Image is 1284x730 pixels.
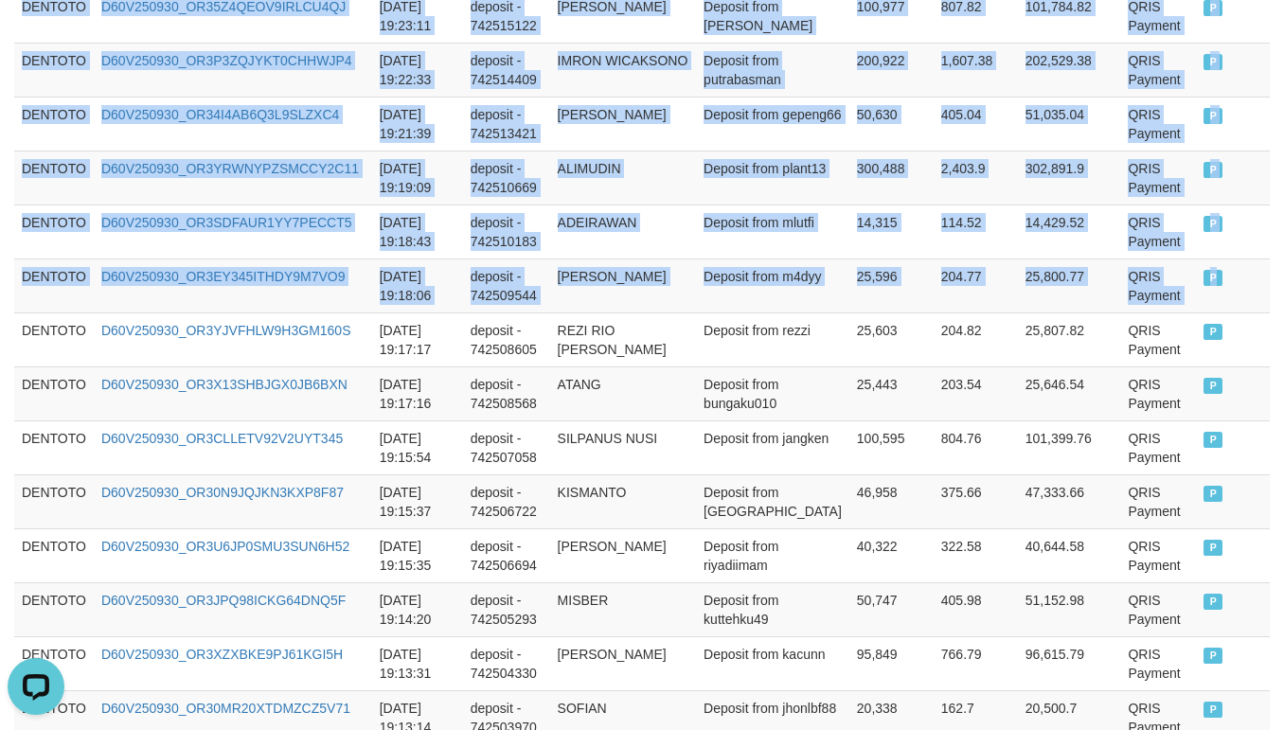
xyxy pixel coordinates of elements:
[463,151,550,205] td: deposit - 742510669
[696,205,849,258] td: Deposit from mlutfi
[934,474,1018,528] td: 375.66
[934,312,1018,366] td: 204.82
[934,97,1018,151] td: 405.04
[934,43,1018,97] td: 1,607.38
[372,636,463,690] td: [DATE] 19:13:31
[101,539,349,554] a: D60V250930_OR3U6JP0SMU3SUN6H52
[934,636,1018,690] td: 766.79
[101,215,352,230] a: D60V250930_OR3SDFAUR1YY7PECCT5
[550,205,696,258] td: ADEIRAWAN
[1018,97,1121,151] td: 51,035.04
[1018,474,1121,528] td: 47,333.66
[550,97,696,151] td: [PERSON_NAME]
[1204,594,1222,610] span: PAID
[372,258,463,312] td: [DATE] 19:18:06
[934,258,1018,312] td: 204.77
[1204,54,1222,70] span: PAID
[463,636,550,690] td: deposit - 742504330
[101,431,343,446] a: D60V250930_OR3CLLETV92V2UYT345
[372,474,463,528] td: [DATE] 19:15:37
[934,582,1018,636] td: 405.98
[1204,702,1222,718] span: PAID
[14,312,94,366] td: DENTOTO
[1018,582,1121,636] td: 51,152.98
[372,420,463,474] td: [DATE] 19:15:54
[1018,420,1121,474] td: 101,399.76
[696,528,849,582] td: Deposit from riyadiimam
[550,582,696,636] td: MISBER
[463,582,550,636] td: deposit - 742505293
[934,151,1018,205] td: 2,403.9
[372,582,463,636] td: [DATE] 19:14:20
[372,205,463,258] td: [DATE] 19:18:43
[101,161,359,176] a: D60V250930_OR3YRWNYPZSMCCY2C11
[101,377,348,392] a: D60V250930_OR3X13SHBJGX0JB6BXN
[463,474,550,528] td: deposit - 742506722
[934,366,1018,420] td: 203.54
[849,366,934,420] td: 25,443
[696,97,849,151] td: Deposit from gepeng66
[849,582,934,636] td: 50,747
[1120,366,1196,420] td: QRIS Payment
[14,151,94,205] td: DENTOTO
[696,366,849,420] td: Deposit from bungaku010
[849,420,934,474] td: 100,595
[1120,43,1196,97] td: QRIS Payment
[849,636,934,690] td: 95,849
[372,97,463,151] td: [DATE] 19:21:39
[1120,528,1196,582] td: QRIS Payment
[8,8,64,64] button: Open LiveChat chat widget
[14,43,94,97] td: DENTOTO
[14,582,94,636] td: DENTOTO
[934,420,1018,474] td: 804.76
[101,323,351,338] a: D60V250930_OR3YJVFHLW9H3GM160S
[1120,420,1196,474] td: QRIS Payment
[1018,43,1121,97] td: 202,529.38
[1204,216,1222,232] span: PAID
[696,474,849,528] td: Deposit from [GEOGRAPHIC_DATA]
[101,647,343,662] a: D60V250930_OR3XZXBKE9PJ61KGI5H
[14,528,94,582] td: DENTOTO
[1120,97,1196,151] td: QRIS Payment
[14,258,94,312] td: DENTOTO
[101,593,346,608] a: D60V250930_OR3JPQ98ICKG64DNQ5F
[550,312,696,366] td: REZI RIO [PERSON_NAME]
[463,366,550,420] td: deposit - 742508568
[849,528,934,582] td: 40,322
[372,43,463,97] td: [DATE] 19:22:33
[101,701,350,716] a: D60V250930_OR30MR20XTDMZCZ5V71
[550,258,696,312] td: [PERSON_NAME]
[463,43,550,97] td: deposit - 742514409
[463,97,550,151] td: deposit - 742513421
[463,205,550,258] td: deposit - 742510183
[101,107,339,122] a: D60V250930_OR34I4AB6Q3L9SLZXC4
[463,258,550,312] td: deposit - 742509544
[550,420,696,474] td: SILPANUS NUSI
[1120,636,1196,690] td: QRIS Payment
[101,53,352,68] a: D60V250930_OR3P3ZQJYKT0CHHWJP4
[696,43,849,97] td: Deposit from putrabasman
[849,312,934,366] td: 25,603
[1204,108,1222,124] span: PAID
[696,636,849,690] td: Deposit from kacunn
[849,474,934,528] td: 46,958
[1204,378,1222,394] span: PAID
[1204,432,1222,448] span: PAID
[696,420,849,474] td: Deposit from jangken
[1204,648,1222,664] span: PAID
[1204,540,1222,556] span: PAID
[849,43,934,97] td: 200,922
[849,205,934,258] td: 14,315
[372,366,463,420] td: [DATE] 19:17:16
[1204,486,1222,502] span: PAID
[1018,366,1121,420] td: 25,646.54
[934,528,1018,582] td: 322.58
[1120,582,1196,636] td: QRIS Payment
[696,582,849,636] td: Deposit from kuttehku49
[14,636,94,690] td: DENTOTO
[101,269,346,284] a: D60V250930_OR3EY345ITHDY9M7VO9
[14,97,94,151] td: DENTOTO
[1204,270,1222,286] span: PAID
[1018,258,1121,312] td: 25,800.77
[849,258,934,312] td: 25,596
